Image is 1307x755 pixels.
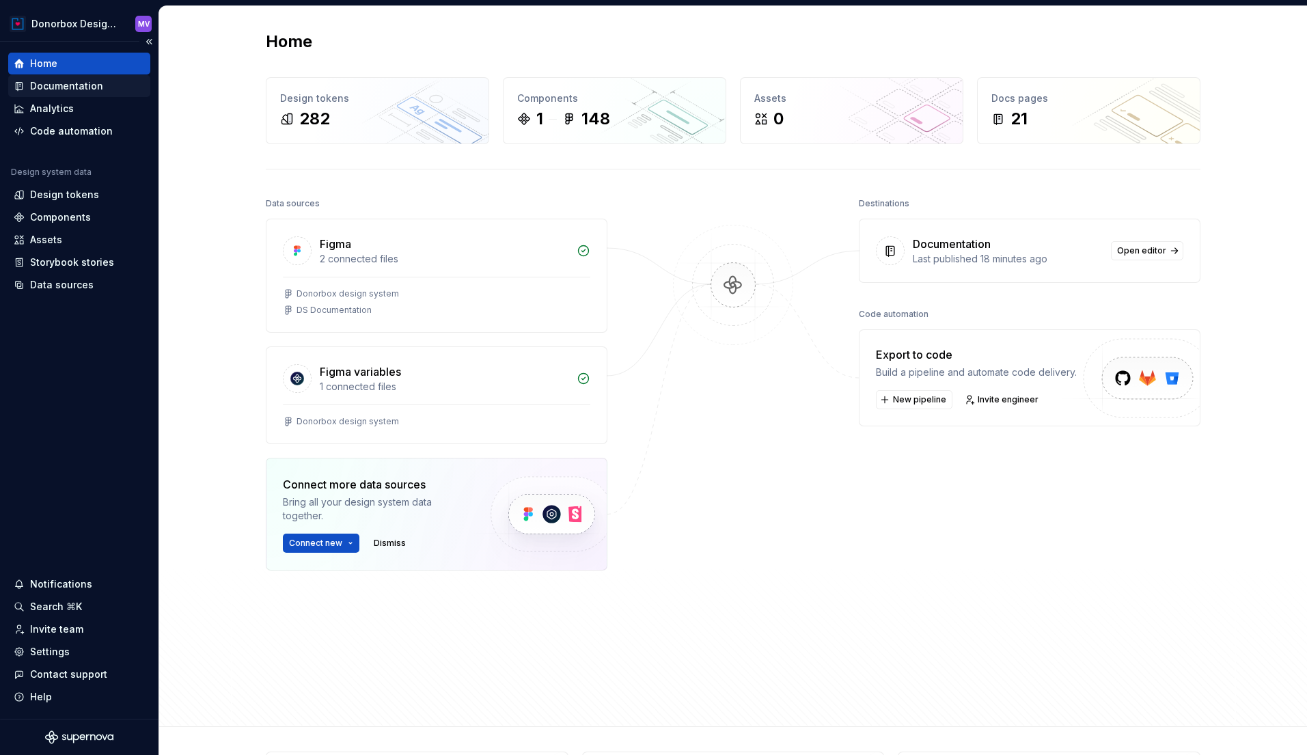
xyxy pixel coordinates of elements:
[859,305,928,324] div: Code automation
[8,98,150,120] a: Analytics
[266,346,607,444] a: Figma variables1 connected filesDonorbox design system
[30,690,52,704] div: Help
[30,233,62,247] div: Assets
[8,641,150,663] a: Settings
[978,394,1038,405] span: Invite engineer
[991,92,1186,105] div: Docs pages
[30,645,70,659] div: Settings
[320,380,568,394] div: 1 connected files
[8,573,150,595] button: Notifications
[876,390,952,409] button: New pipeline
[3,9,156,38] button: Donorbox Design SystemMV
[977,77,1200,144] a: Docs pages21
[320,236,351,252] div: Figma
[45,730,113,744] svg: Supernova Logo
[8,120,150,142] a: Code automation
[8,75,150,97] a: Documentation
[8,184,150,206] a: Design tokens
[30,57,57,70] div: Home
[138,18,150,29] div: MV
[8,251,150,273] a: Storybook stories
[283,495,467,523] div: Bring all your design system data together.
[374,538,406,549] span: Dismiss
[280,92,475,105] div: Design tokens
[283,476,467,493] div: Connect more data sources
[30,668,107,681] div: Contact support
[773,108,784,130] div: 0
[30,256,114,269] div: Storybook stories
[30,79,103,93] div: Documentation
[913,252,1103,266] div: Last published 18 minutes ago
[961,390,1045,409] a: Invite engineer
[740,77,963,144] a: Assets0
[320,252,568,266] div: 2 connected files
[754,92,949,105] div: Assets
[30,622,83,636] div: Invite team
[11,167,92,178] div: Design system data
[536,108,543,130] div: 1
[266,194,320,213] div: Data sources
[913,236,991,252] div: Documentation
[8,229,150,251] a: Assets
[1111,241,1183,260] a: Open editor
[8,206,150,228] a: Components
[581,108,610,130] div: 148
[859,194,909,213] div: Destinations
[266,77,489,144] a: Design tokens282
[299,108,330,130] div: 282
[517,92,712,105] div: Components
[30,577,92,591] div: Notifications
[30,124,113,138] div: Code automation
[30,278,94,292] div: Data sources
[1010,108,1028,130] div: 21
[31,17,119,31] div: Donorbox Design System
[893,394,946,405] span: New pipeline
[266,219,607,333] a: Figma2 connected filesDonorbox design systemDS Documentation
[320,363,401,380] div: Figma variables
[266,31,312,53] h2: Home
[289,538,342,549] span: Connect new
[297,305,372,316] div: DS Documentation
[876,346,1077,363] div: Export to code
[368,534,412,553] button: Dismiss
[8,596,150,618] button: Search ⌘K
[30,102,74,115] div: Analytics
[30,600,82,614] div: Search ⌘K
[876,366,1077,379] div: Build a pipeline and automate code delivery.
[30,210,91,224] div: Components
[30,188,99,202] div: Design tokens
[503,77,726,144] a: Components1148
[8,618,150,640] a: Invite team
[8,53,150,74] a: Home
[8,686,150,708] button: Help
[283,534,359,553] button: Connect new
[1117,245,1166,256] span: Open editor
[139,32,159,51] button: Collapse sidebar
[297,416,399,427] div: Donorbox design system
[8,663,150,685] button: Contact support
[8,274,150,296] a: Data sources
[297,288,399,299] div: Donorbox design system
[10,16,26,32] img: 17077652-375b-4f2c-92b0-528c72b71ea0.png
